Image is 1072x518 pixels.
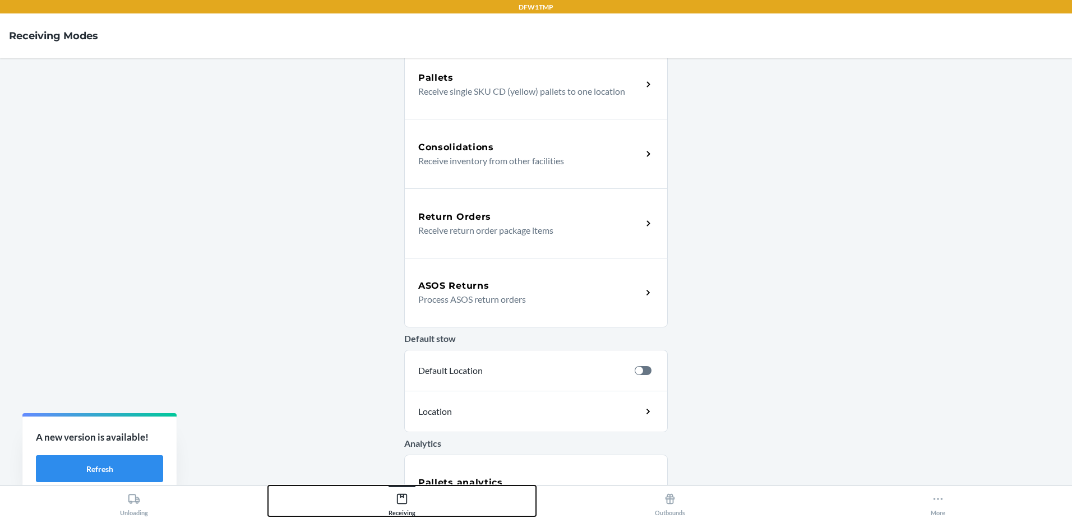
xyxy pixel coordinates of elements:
p: A new version is available! [36,430,163,445]
p: Location [418,405,551,418]
button: Outbounds [536,485,804,516]
h5: Return Orders [418,210,491,224]
div: Outbounds [655,488,685,516]
div: Unloading [120,488,148,516]
h5: Pallets analytics [418,476,503,489]
h5: ASOS Returns [418,279,489,293]
a: Location [404,391,668,432]
button: Receiving [268,485,536,516]
button: Refresh [36,455,163,482]
button: More [804,485,1072,516]
h5: Consolidations [418,141,494,154]
a: ASOS ReturnsProcess ASOS return orders [404,258,668,327]
a: Return OrdersReceive return order package items [404,188,668,258]
p: Default Location [418,364,626,377]
a: PalletsReceive single SKU CD (yellow) pallets to one location [404,49,668,119]
p: Receive single SKU CD (yellow) pallets to one location [418,85,633,98]
p: DFW1TMP [519,2,553,12]
p: Analytics [404,437,668,450]
a: ConsolidationsReceive inventory from other facilities [404,119,668,188]
div: More [931,488,945,516]
p: Default stow [404,332,668,345]
h4: Receiving Modes [9,29,98,43]
h5: Pallets [418,71,454,85]
p: Receive return order package items [418,224,633,237]
div: Receiving [389,488,415,516]
p: Receive inventory from other facilities [418,154,633,168]
p: Process ASOS return orders [418,293,633,306]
